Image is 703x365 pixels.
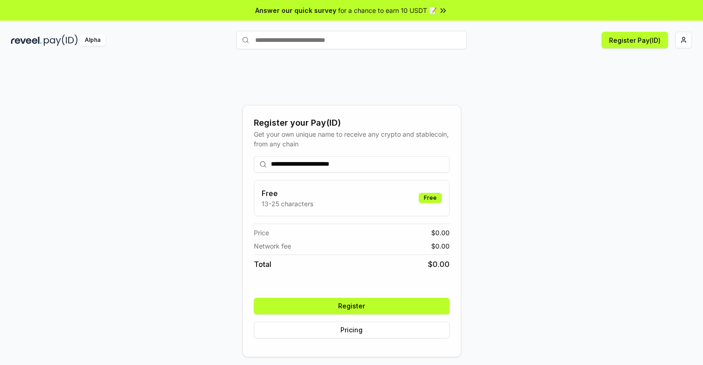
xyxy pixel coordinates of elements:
[419,193,442,203] div: Free
[254,116,450,129] div: Register your Pay(ID)
[80,35,105,46] div: Alpha
[44,35,78,46] img: pay_id
[431,228,450,238] span: $ 0.00
[254,298,450,314] button: Register
[262,199,313,209] p: 13-25 characters
[255,6,336,15] span: Answer our quick survey
[11,35,42,46] img: reveel_dark
[431,241,450,251] span: $ 0.00
[254,241,291,251] span: Network fee
[254,259,271,270] span: Total
[428,259,450,270] span: $ 0.00
[254,322,450,338] button: Pricing
[602,32,668,48] button: Register Pay(ID)
[254,129,450,149] div: Get your own unique name to receive any crypto and stablecoin, from any chain
[338,6,437,15] span: for a chance to earn 10 USDT 📝
[262,188,313,199] h3: Free
[254,228,269,238] span: Price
